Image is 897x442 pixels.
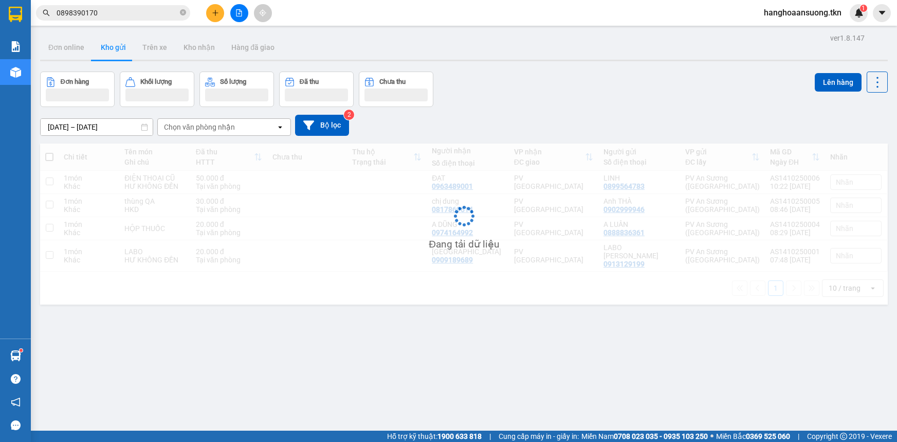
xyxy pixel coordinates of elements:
[798,431,799,442] span: |
[746,432,790,440] strong: 0369 525 060
[276,123,284,131] svg: open
[164,122,235,132] div: Chọn văn phòng nhận
[93,35,134,60] button: Kho gửi
[259,9,266,16] span: aim
[710,434,713,438] span: ⚪️
[499,431,579,442] span: Cung cấp máy in - giấy in:
[40,72,115,107] button: Đơn hàng
[359,72,433,107] button: Chưa thu
[220,78,246,85] div: Số lượng
[279,72,354,107] button: Đã thu
[437,432,482,440] strong: 1900 633 818
[10,67,21,78] img: warehouse-icon
[40,35,93,60] button: Đơn online
[295,115,349,136] button: Bộ lọc
[57,7,178,19] input: Tìm tên, số ĐT hoặc mã đơn
[11,374,21,384] span: question-circle
[830,32,865,44] div: ver 1.8.147
[180,8,186,18] span: close-circle
[41,119,153,135] input: Select a date range.
[175,35,223,60] button: Kho nhận
[11,420,21,430] span: message
[581,431,708,442] span: Miền Nam
[877,8,887,17] span: caret-down
[300,78,319,85] div: Đã thu
[254,4,272,22] button: aim
[387,431,482,442] span: Hỗ trợ kỹ thuật:
[43,9,50,16] span: search
[120,72,194,107] button: Khối lượng
[9,7,22,22] img: logo-vxr
[862,5,865,12] span: 1
[199,72,274,107] button: Số lượng
[489,431,491,442] span: |
[344,110,354,120] sup: 2
[815,73,862,92] button: Lên hàng
[854,8,864,17] img: icon-new-feature
[212,9,219,16] span: plus
[61,78,89,85] div: Đơn hàng
[223,35,283,60] button: Hàng đã giao
[873,4,891,22] button: caret-down
[134,35,175,60] button: Trên xe
[235,9,243,16] span: file-add
[230,4,248,22] button: file-add
[140,78,172,85] div: Khối lượng
[11,397,21,407] span: notification
[716,431,790,442] span: Miền Bắc
[840,433,847,440] span: copyright
[429,237,499,252] div: Đang tải dữ liệu
[10,350,21,361] img: warehouse-icon
[206,4,224,22] button: plus
[180,9,186,15] span: close-circle
[756,6,850,19] span: hanghoaansuong.tkn
[10,41,21,52] img: solution-icon
[614,432,708,440] strong: 0708 023 035 - 0935 103 250
[379,78,406,85] div: Chưa thu
[860,5,867,12] sup: 1
[20,349,23,352] sup: 1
